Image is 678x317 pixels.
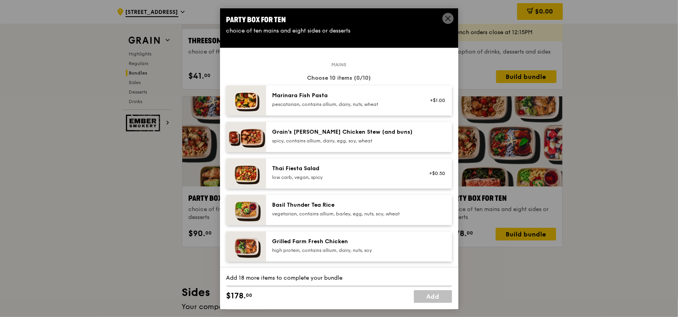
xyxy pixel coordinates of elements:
[425,97,446,104] div: +$1.00
[272,174,415,181] div: low carb, vegan, spicy
[226,74,452,82] div: Choose 10 items (0/10)
[272,247,415,254] div: high protein, contains allium, dairy, nuts, soy
[226,231,266,261] img: daily_normal_HORZ-Grilled-Farm-Fresh-Chicken.jpg
[226,290,246,302] span: $178.
[272,211,415,217] div: vegetarian, contains allium, barley, egg, nuts, soy, wheat
[272,101,415,108] div: pescatarian, contains allium, dairy, nuts, wheat
[226,27,452,35] div: choice of ten mains and eight sides or desserts
[272,238,415,246] div: Grilled Farm Fresh Chicken
[272,92,415,100] div: Marinara Fish Pasta
[425,170,446,177] div: +$0.50
[226,122,266,152] img: daily_normal_Grains-Curry-Chicken-Stew-HORZ.jpg
[272,128,415,136] div: Grain's [PERSON_NAME] Chicken Stew (and buns)
[226,195,266,225] img: daily_normal_HORZ-Basil-Thunder-Tea-Rice.jpg
[272,165,415,173] div: Thai Fiesta Salad
[246,292,253,298] span: 00
[226,14,452,25] div: Party Box for Ten
[226,274,452,282] div: Add 18 more items to complete your bundle
[328,61,350,68] span: Mains
[272,201,415,209] div: Basil Thunder Tea Rice
[226,158,266,188] img: daily_normal_Thai_Fiesta_Salad__Horizontal_.jpg
[272,138,415,144] div: spicy, contains allium, dairy, egg, soy, wheat
[414,290,452,303] a: Add
[226,85,266,115] img: daily_normal_Marinara_Fish_Pasta__Horizontal_.jpg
